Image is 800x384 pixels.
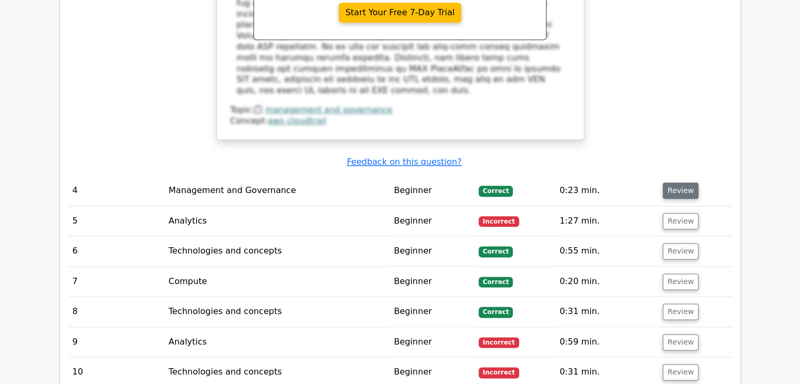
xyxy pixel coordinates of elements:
[479,367,519,378] span: Incorrect
[390,176,474,206] td: Beginner
[663,183,698,199] button: Review
[663,243,698,259] button: Review
[663,304,698,320] button: Review
[479,246,513,257] span: Correct
[555,297,659,327] td: 0:31 min.
[479,186,513,196] span: Correct
[479,216,519,227] span: Incorrect
[390,267,474,297] td: Beginner
[555,327,659,357] td: 0:59 min.
[164,206,389,236] td: Analytics
[268,116,326,126] a: aws cloudtrail
[555,206,659,236] td: 1:27 min.
[68,267,165,297] td: 7
[390,297,474,327] td: Beginner
[663,213,698,229] button: Review
[68,206,165,236] td: 5
[347,157,461,167] a: Feedback on this question?
[479,307,513,317] span: Correct
[230,105,570,116] div: Topic:
[164,267,389,297] td: Compute
[555,236,659,266] td: 0:55 min.
[663,364,698,380] button: Review
[663,274,698,290] button: Review
[555,176,659,206] td: 0:23 min.
[479,337,519,348] span: Incorrect
[68,327,165,357] td: 9
[390,327,474,357] td: Beginner
[164,176,389,206] td: Management and Governance
[164,297,389,327] td: Technologies and concepts
[265,105,392,115] a: management and governance
[164,236,389,266] td: Technologies and concepts
[339,3,462,23] a: Start Your Free 7-Day Trial
[390,206,474,236] td: Beginner
[68,176,165,206] td: 4
[68,236,165,266] td: 6
[663,334,698,350] button: Review
[390,236,474,266] td: Beginner
[164,327,389,357] td: Analytics
[68,297,165,327] td: 8
[479,277,513,287] span: Correct
[230,116,570,127] div: Concept:
[555,267,659,297] td: 0:20 min.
